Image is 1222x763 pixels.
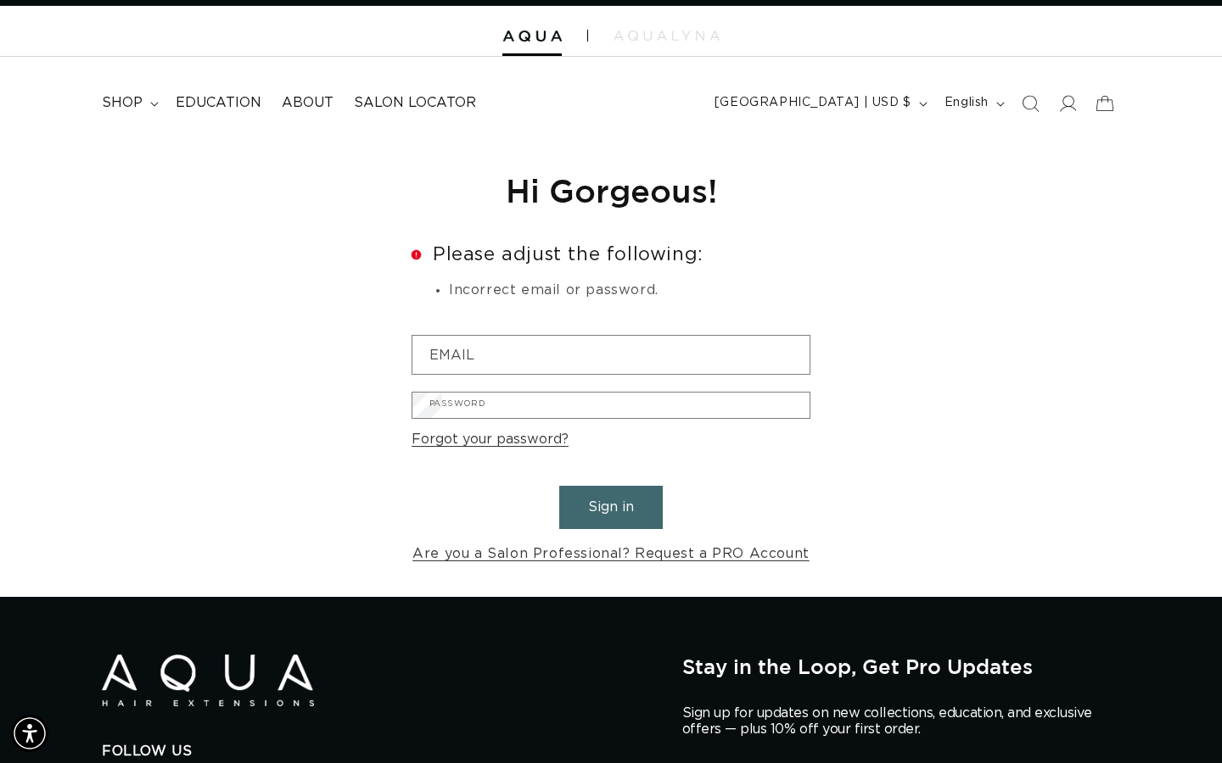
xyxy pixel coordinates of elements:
[559,486,663,529] button: Sign in
[165,84,272,122] a: Education
[354,94,476,112] span: Salon Locator
[945,94,989,112] span: English
[614,31,720,41] img: aqualyna.com
[715,94,911,112] span: [GEOGRAPHIC_DATA] | USD $
[272,84,344,122] a: About
[412,245,810,264] h2: Please adjust the following:
[934,87,1012,120] button: English
[682,654,1120,678] h2: Stay in the Loop, Get Pro Updates
[412,427,569,452] a: Forgot your password?
[449,280,810,302] li: Incorrect email or password.
[502,31,562,42] img: Aqua Hair Extensions
[282,94,334,112] span: About
[992,580,1222,763] iframe: Chat Widget
[176,94,261,112] span: Education
[412,170,810,211] h1: Hi Gorgeous!
[704,87,934,120] button: [GEOGRAPHIC_DATA] | USD $
[102,654,314,706] img: Aqua Hair Extensions
[682,705,1107,738] p: Sign up for updates on new collections, education, and exclusive offers — plus 10% off your first...
[102,743,657,760] h2: Follow Us
[1012,85,1049,122] summary: Search
[412,542,810,566] a: Are you a Salon Professional? Request a PRO Account
[102,94,143,112] span: shop
[92,84,165,122] summary: shop
[11,715,48,752] div: Accessibility Menu
[344,84,486,122] a: Salon Locator
[412,336,810,374] input: Email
